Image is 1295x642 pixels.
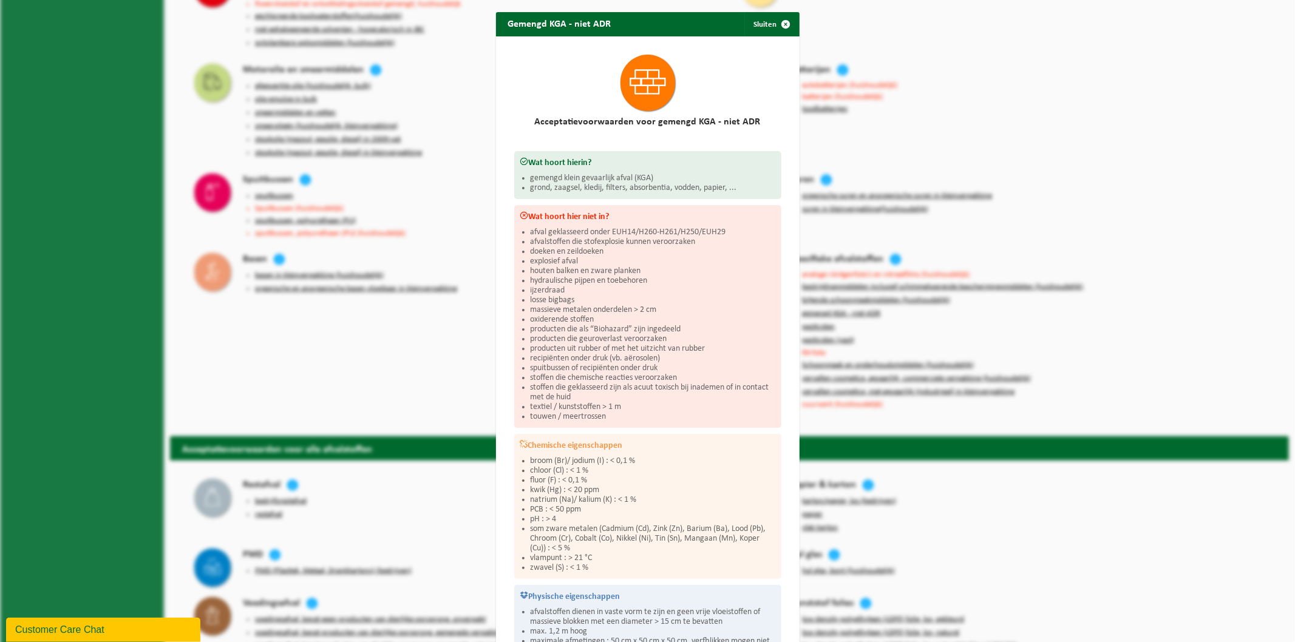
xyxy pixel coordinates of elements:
[531,228,775,237] li: afval geklasseerd onder EUH14/H260-H261/H250/EUH29
[520,440,775,450] h3: Chemische eigenschappen
[531,466,775,476] li: chloor (Cl) : < 1 %
[531,456,775,466] li: broom (Br)/ jodium (I) : < 0,1 %
[531,257,775,266] li: explosief afval
[531,325,775,334] li: producten die als “Biohazard” zijn ingedeeld
[531,183,775,193] li: grond, zaagsel, kledij, filters, absorbentia, vodden, papier, ...
[520,211,775,221] h3: Wat hoort hier niet in?
[531,363,775,373] li: spuitbussen of recipiënten onder druk
[531,266,775,276] li: houten balken en zware planken
[531,563,775,573] li: zwavel (S) : < 1 %
[531,174,775,183] li: gemengd klein gevaarlijk afval (KGA)
[531,495,775,505] li: natrium (Na)/ kalium (K) : < 1 %
[520,157,775,167] h3: Wat hoort hierin?
[531,383,775,402] li: stoffen die geklasseerd zijn als acuut toxisch bij inademen of in contact met de huid
[531,305,775,315] li: massieve metalen onderdelen > 2 cm
[520,591,775,601] h3: Physische eigenschappen
[531,476,775,485] li: fluor (F) : < 0,1 %
[496,12,624,35] h2: Gemengd KGA - niet ADR
[531,627,775,637] li: max. 1,2 m hoog
[531,505,775,515] li: PCB : < 50 ppm
[744,12,798,36] button: Sluiten
[531,334,775,344] li: producten die geuroverlast veroorzaken
[531,344,775,354] li: producten uit rubber of met het uitzicht van rubber
[531,315,775,325] li: oxiderende stoffen
[531,485,775,495] li: kwik (Hg) : < 20 ppm
[531,237,775,247] li: afvalstoffen die stofexplosie kunnen veroorzaken
[514,117,781,127] h2: Acceptatievoorwaarden voor gemengd KGA - niet ADR
[531,515,775,524] li: pH : > 4
[531,296,775,305] li: losse bigbags
[531,524,775,553] li: som zware metalen (Cadmium (Cd), Zink (Zn), Barium (Ba), Lood (Pb), Chroom (Cr), Cobalt (Co), Nik...
[531,607,775,627] li: afvalstoffen dienen in vaste vorm te zijn en geen vrije vloeistoffen of massieve blokken met een ...
[531,373,775,383] li: stoffen die chemische reacties veroorzaken
[531,402,775,412] li: textiel / kunststoffen > 1 m
[531,553,775,563] li: vlampunt : > 21 °C
[531,247,775,257] li: doeken en zeildoeken
[531,354,775,363] li: recipiënten onder druk (vb. aërosolen)
[531,286,775,296] li: ijzerdraad
[531,412,775,422] li: touwen / meertrossen
[6,615,203,642] iframe: chat widget
[531,276,775,286] li: hydraulische pijpen en toebehoren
